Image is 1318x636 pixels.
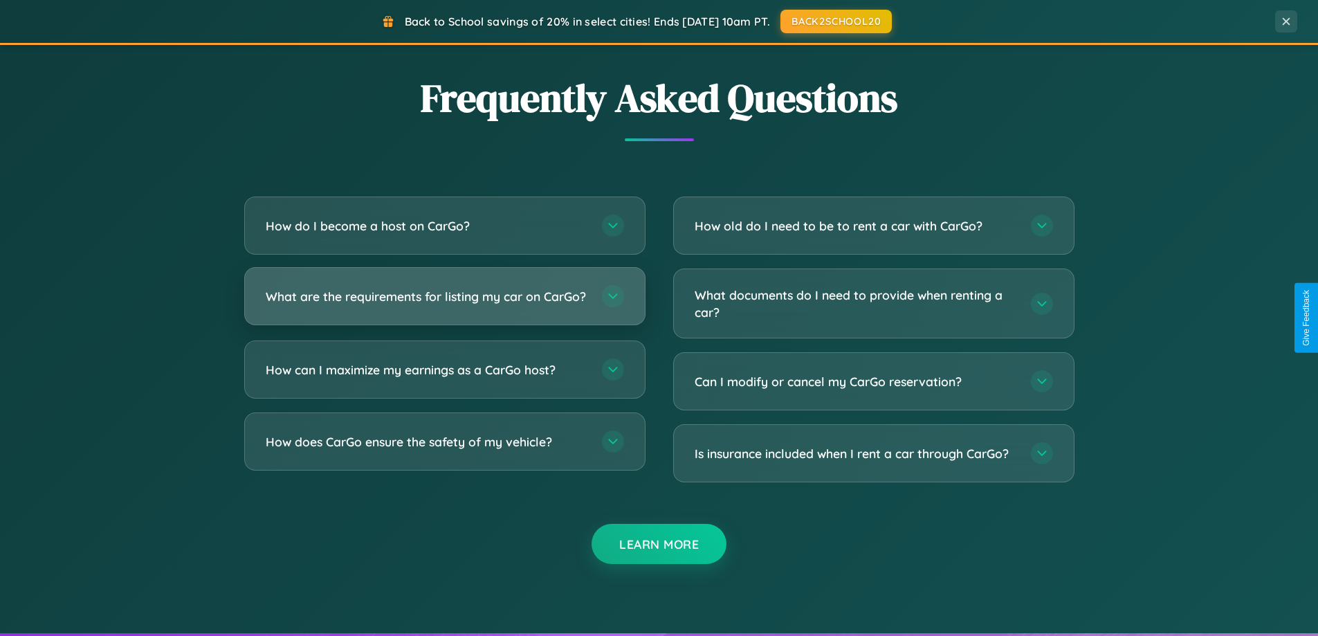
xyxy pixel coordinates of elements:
[695,445,1017,462] h3: Is insurance included when I rent a car through CarGo?
[266,361,588,379] h3: How can I maximize my earnings as a CarGo host?
[695,287,1017,320] h3: What documents do I need to provide when renting a car?
[266,288,588,305] h3: What are the requirements for listing my car on CarGo?
[405,15,770,28] span: Back to School savings of 20% in select cities! Ends [DATE] 10am PT.
[592,524,726,564] button: Learn More
[266,217,588,235] h3: How do I become a host on CarGo?
[780,10,892,33] button: BACK2SCHOOL20
[266,433,588,451] h3: How does CarGo ensure the safety of my vehicle?
[695,373,1017,390] h3: Can I modify or cancel my CarGo reservation?
[695,217,1017,235] h3: How old do I need to be to rent a car with CarGo?
[1301,290,1311,346] div: Give Feedback
[244,71,1074,125] h2: Frequently Asked Questions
